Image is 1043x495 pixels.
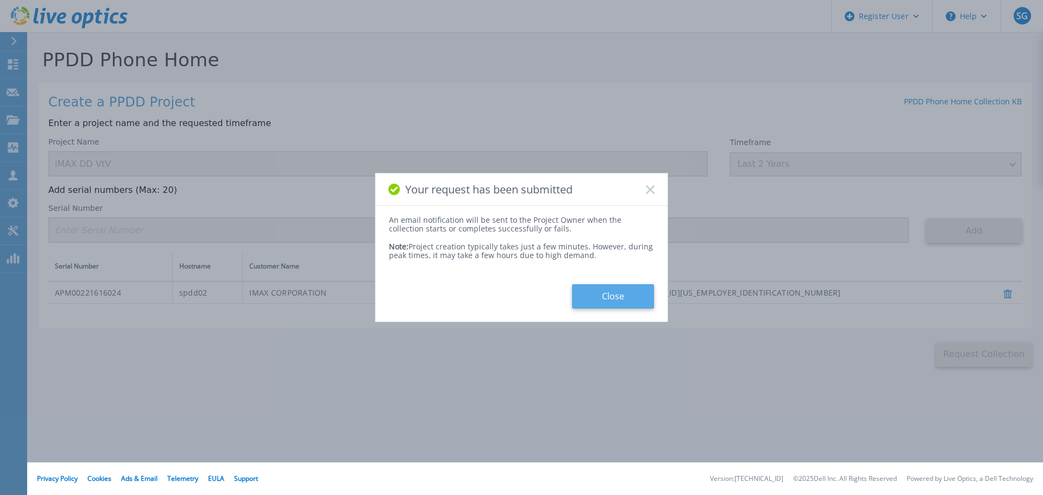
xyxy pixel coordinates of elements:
a: Telemetry [167,474,198,483]
a: Cookies [87,474,111,483]
li: Version: [TECHNICAL_ID] [710,475,783,483]
span: Your request has been submitted [405,183,573,196]
span: Note: [389,241,409,252]
a: Ads & Email [121,474,158,483]
div: Project creation typically takes just a few minutes. However, during peak times, it may take a fe... [389,234,654,260]
li: © 2025 Dell Inc. All Rights Reserved [793,475,897,483]
li: Powered by Live Optics, a Dell Technology [907,475,1033,483]
button: Close [572,284,654,309]
a: Support [234,474,258,483]
div: An email notification will be sent to the Project Owner when the collection starts or completes s... [389,216,654,233]
a: EULA [208,474,224,483]
a: Privacy Policy [37,474,78,483]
